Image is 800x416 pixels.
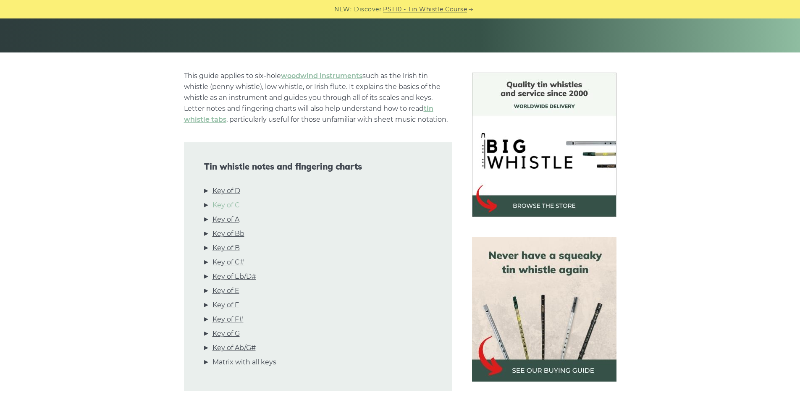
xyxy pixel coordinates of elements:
[212,214,239,225] a: Key of A
[204,162,432,172] span: Tin whistle notes and fingering charts
[212,314,244,325] a: Key of F#
[354,5,382,14] span: Discover
[212,271,256,282] a: Key of Eb/D#
[212,186,240,196] a: Key of D
[212,357,276,368] a: Matrix with all keys
[212,328,240,339] a: Key of G
[383,5,467,14] a: PST10 - Tin Whistle Course
[212,200,240,211] a: Key of C
[472,237,616,382] img: tin whistle buying guide
[212,257,244,268] a: Key of C#
[184,71,452,125] p: This guide applies to six-hole such as the Irish tin whistle (penny whistle), low whistle, or Iri...
[212,343,256,353] a: Key of Ab/G#
[212,300,239,311] a: Key of F
[212,285,239,296] a: Key of E
[472,73,616,217] img: BigWhistle Tin Whistle Store
[334,5,351,14] span: NEW:
[281,72,362,80] a: woodwind instruments
[212,243,240,254] a: Key of B
[212,228,244,239] a: Key of Bb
